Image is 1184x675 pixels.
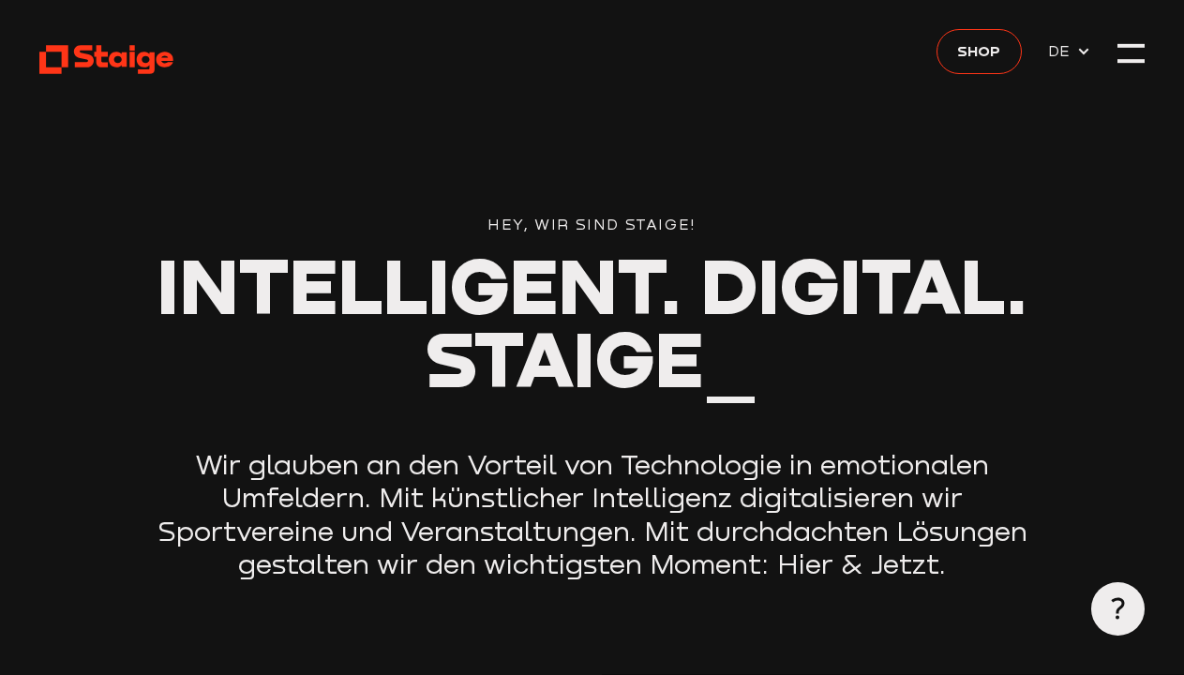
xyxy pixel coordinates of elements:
a: Shop [937,29,1021,74]
span: Shop [957,39,1000,63]
div: Hey, wir sind Staige! [39,213,1144,236]
span: DE [1048,39,1076,63]
p: Wir glauben an den Vorteil von Technologie in emotionalen Umfeldern. Mit künstlicher Intelligenz ... [147,448,1038,581]
span: Intelligent. Digital. Staige_ [157,238,1027,404]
